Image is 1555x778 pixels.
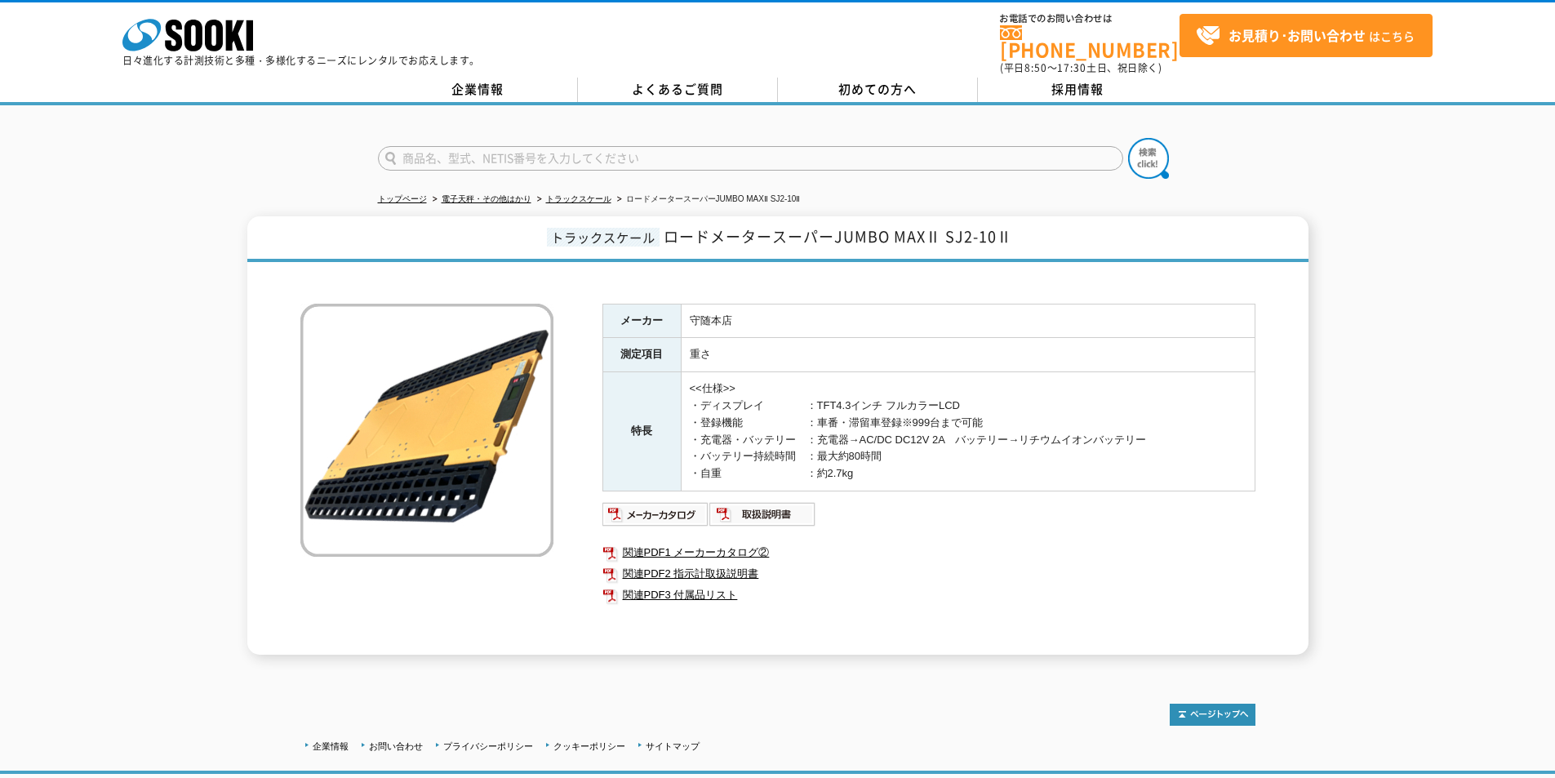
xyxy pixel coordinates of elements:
[1000,25,1180,59] a: [PHONE_NUMBER]
[1196,24,1415,48] span: はこちら
[602,512,709,524] a: メーカーカタログ
[1128,138,1169,179] img: btn_search.png
[1057,60,1086,75] span: 17:30
[1228,25,1366,45] strong: お見積り･お問い合わせ
[442,194,531,203] a: 電子天秤・その他はかり
[602,372,681,491] th: 特長
[602,304,681,338] th: メーカー
[778,78,978,102] a: 初めての方へ
[1000,14,1180,24] span: お電話でのお問い合わせは
[122,56,480,65] p: 日々進化する計測技術と多種・多様化するニーズにレンタルでお応えします。
[443,741,533,751] a: プライバシーポリシー
[1170,704,1255,726] img: トップページへ
[614,191,801,208] li: ロードメータースーパーJUMBO MAXⅡ SJ2-10Ⅱ
[547,228,660,247] span: トラックスケール
[300,304,553,557] img: ロードメータースーパーJUMBO MAXⅡ SJ2-10Ⅱ
[978,78,1178,102] a: 採用情報
[313,741,349,751] a: 企業情報
[602,585,1255,606] a: 関連PDF3 付属品リスト
[1000,60,1162,75] span: (平日 ～ 土日、祝日除く)
[369,741,423,751] a: お問い合わせ
[602,542,1255,563] a: 関連PDF1 メーカーカタログ②
[578,78,778,102] a: よくあるご質問
[681,338,1255,372] td: 重さ
[602,501,709,527] img: メーカーカタログ
[681,304,1255,338] td: 守随本店
[546,194,611,203] a: トラックスケール
[378,194,427,203] a: トップページ
[553,741,625,751] a: クッキーポリシー
[646,741,700,751] a: サイトマップ
[1024,60,1047,75] span: 8:50
[664,225,1012,247] span: ロードメータースーパーJUMBO MAXⅡ SJ2-10Ⅱ
[681,372,1255,491] td: <<仕様>> ・ディスプレイ ：TFT4.3インチ フルカラーLCD ・登録機能 ：車番・滞留車登録※999台まで可能 ・充電器・バッテリー ：充電器→AC/DC DC12V 2A バッテリー→...
[378,146,1123,171] input: 商品名、型式、NETIS番号を入力してください
[838,80,917,98] span: 初めての方へ
[602,563,1255,585] a: 関連PDF2 指示計取扱説明書
[709,512,816,524] a: 取扱説明書
[602,338,681,372] th: 測定項目
[709,501,816,527] img: 取扱説明書
[378,78,578,102] a: 企業情報
[1180,14,1433,57] a: お見積り･お問い合わせはこちら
